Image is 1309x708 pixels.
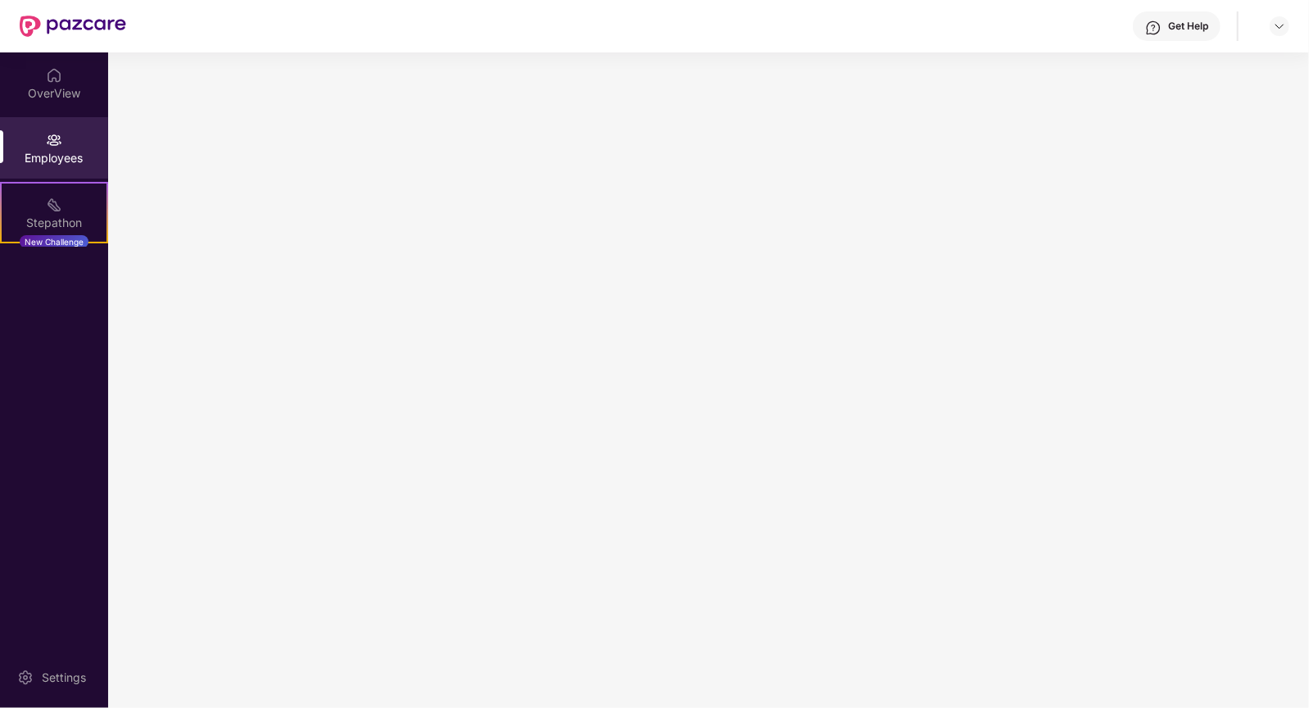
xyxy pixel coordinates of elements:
img: svg+xml;base64,PHN2ZyBpZD0iU2V0dGluZy0yMHgyMCIgeG1sbnM9Imh0dHA6Ly93d3cudzMub3JnLzIwMDAvc3ZnIiB3aW... [17,669,34,686]
div: New Challenge [20,235,88,248]
img: svg+xml;base64,PHN2ZyBpZD0iRW1wbG95ZWVzIiB4bWxucz0iaHR0cDovL3d3dy53My5vcmcvMjAwMC9zdmciIHdpZHRoPS... [46,132,62,148]
img: svg+xml;base64,PHN2ZyBpZD0iRHJvcGRvd24tMzJ4MzIiIHhtbG5zPSJodHRwOi8vd3d3LnczLm9yZy8yMDAwL3N2ZyIgd2... [1273,20,1286,33]
div: Settings [37,669,91,686]
img: svg+xml;base64,PHN2ZyB4bWxucz0iaHR0cDovL3d3dy53My5vcmcvMjAwMC9zdmciIHdpZHRoPSIyMSIgaGVpZ2h0PSIyMC... [46,197,62,213]
div: Stepathon [2,215,106,231]
div: Get Help [1168,20,1208,33]
img: svg+xml;base64,PHN2ZyBpZD0iSGVscC0zMngzMiIgeG1sbnM9Imh0dHA6Ly93d3cudzMub3JnLzIwMDAvc3ZnIiB3aWR0aD... [1145,20,1162,36]
img: New Pazcare Logo [20,16,126,37]
img: svg+xml;base64,PHN2ZyBpZD0iSG9tZSIgeG1sbnM9Imh0dHA6Ly93d3cudzMub3JnLzIwMDAvc3ZnIiB3aWR0aD0iMjAiIG... [46,67,62,84]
